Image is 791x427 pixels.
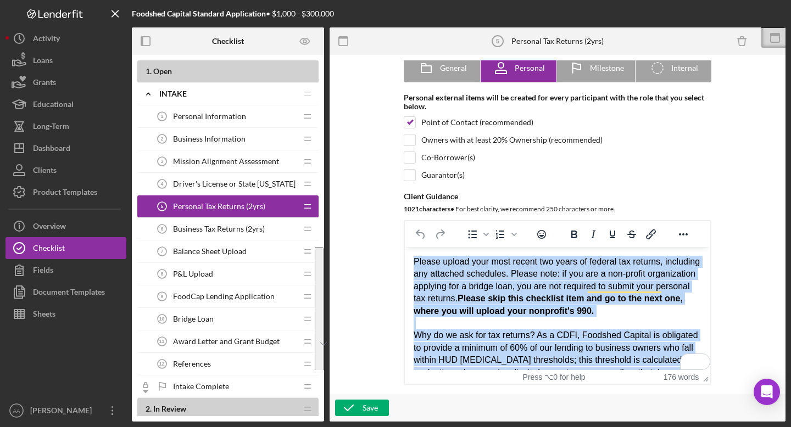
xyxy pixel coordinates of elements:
[699,370,710,384] div: Press the Up and Down arrow keys to resize the editor.
[173,359,211,368] span: References
[293,29,317,54] button: Preview as
[173,224,265,233] span: Business Tax Returns (2yrs)
[159,361,165,367] tspan: 12
[33,137,70,162] div: Dashboard
[5,259,126,281] button: Fields
[5,400,126,422] button: AA[PERSON_NAME]
[671,64,698,72] span: Internal
[161,136,164,142] tspan: 2
[5,137,126,159] button: Dashboard
[565,227,583,242] button: Bold
[33,215,66,240] div: Overview
[5,27,126,49] button: Activity
[9,82,297,205] div: Why do we ask for tax returns? As a CDFI, Foodshed Capital is obligated to provide a minimum of 6...
[404,204,711,215] div: For best clarity, we recommend 250 characters or more.
[5,281,126,303] button: Document Templates
[161,159,164,164] tspan: 3
[5,71,126,93] button: Grants
[159,316,165,322] tspan: 10
[13,408,20,414] text: AA
[5,215,126,237] button: Overview
[421,171,465,179] div: Guarantor(s)
[363,400,378,416] div: Save
[159,89,297,98] div: Intake
[153,404,186,413] span: In Review
[674,227,693,242] button: Reveal or hide additional toolbar items
[161,181,164,187] tspan: 4
[405,247,710,370] iframe: Rich Text Area
[173,112,246,121] span: Personal Information
[173,337,280,346] span: Award Letter and Grant Budget
[33,93,74,118] div: Educational
[431,227,449,242] button: Redo
[173,202,265,211] span: Personal Tax Returns (2yrs)
[491,227,519,242] div: Numbered list
[5,115,126,137] button: Long-Term
[33,259,53,284] div: Fields
[33,303,55,328] div: Sheets
[161,226,164,232] tspan: 6
[5,93,126,115] a: Educational
[173,269,213,278] span: P&L Upload
[146,404,152,413] span: 2 .
[9,9,297,21] body: Rich Text Area. Press ALT-0 for help.
[754,379,780,405] div: Open Intercom Messenger
[506,373,603,381] div: Press ⌥0 for help
[161,271,164,277] tspan: 8
[173,292,275,301] span: FoodCap Lending Application
[622,227,641,242] button: Strikethrough
[161,249,164,254] tspan: 7
[9,47,278,68] strong: Please skip this checklist item and go to the next one, where you will upload your nonprofit's 990.
[9,9,297,70] div: Please upload your most recent two years of federal tax returns, including any attached schedules...
[5,237,126,259] button: Checklist
[153,66,172,76] span: Open
[5,181,126,203] button: Product Templates
[146,66,152,76] span: 1 .
[173,134,246,143] span: Business Information
[496,38,499,44] tspan: 5
[532,227,551,242] button: Emojis
[212,37,244,46] b: Checklist
[132,9,334,18] div: • $1,000 - $300,000
[664,373,699,381] button: 176 words
[33,115,69,140] div: Long-Term
[5,303,126,325] button: Sheets
[515,64,545,72] span: Personal
[161,204,164,209] tspan: 5
[5,159,126,181] a: Clients
[161,294,164,299] tspan: 9
[463,227,491,242] div: Bullet list
[404,93,711,111] div: Personal external items will be created for every participant with the role that you select below.
[421,153,475,162] div: Co-Borrower(s)
[132,9,266,18] b: Foodshed Capital Standard Application
[159,339,165,344] tspan: 11
[603,227,622,242] button: Underline
[27,400,99,424] div: [PERSON_NAME]
[33,49,53,74] div: Loans
[511,37,604,46] div: Personal Tax Returns (2yrs)
[33,237,65,262] div: Checklist
[411,227,430,242] button: Undo
[33,281,105,306] div: Document Templates
[590,64,624,72] span: Milestone
[33,181,97,206] div: Product Templates
[33,27,60,52] div: Activity
[9,9,297,205] body: To enrich screen reader interactions, please activate Accessibility in Grammarly extension settings
[5,49,126,71] button: Loans
[421,118,533,127] div: Point of Contact (recommended)
[161,114,164,119] tspan: 1
[33,71,56,96] div: Grants
[421,136,603,144] div: Owners with at least 20% Ownership (recommended)
[440,64,467,72] span: General
[173,247,247,256] span: Balance Sheet Upload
